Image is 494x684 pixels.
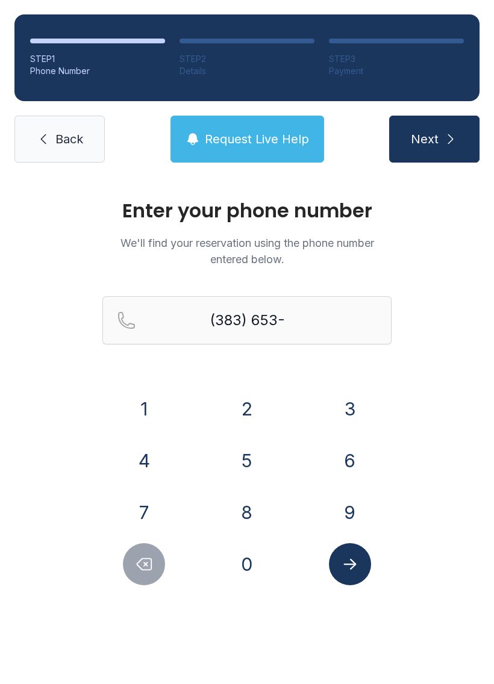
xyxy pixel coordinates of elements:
p: We'll find your reservation using the phone number entered below. [102,235,392,267]
div: Details [180,65,314,77]
button: 4 [123,440,165,482]
div: STEP 1 [30,53,165,65]
button: Submit lookup form [329,543,371,585]
div: STEP 2 [180,53,314,65]
span: Back [55,131,83,148]
button: Delete number [123,543,165,585]
h1: Enter your phone number [102,201,392,220]
div: STEP 3 [329,53,464,65]
div: Phone Number [30,65,165,77]
button: 1 [123,388,165,430]
div: Payment [329,65,464,77]
button: 7 [123,491,165,533]
button: 3 [329,388,371,430]
button: 5 [226,440,268,482]
button: 2 [226,388,268,430]
button: 0 [226,543,268,585]
input: Reservation phone number [102,296,392,344]
span: Next [411,131,439,148]
button: 8 [226,491,268,533]
span: Request Live Help [205,131,309,148]
button: 6 [329,440,371,482]
button: 9 [329,491,371,533]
